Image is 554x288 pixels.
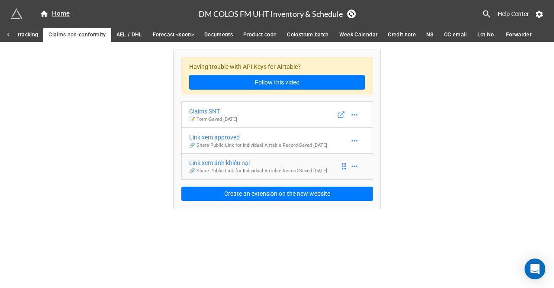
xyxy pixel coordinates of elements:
[35,9,75,19] a: Home
[189,75,365,90] a: Follow this video
[388,30,416,39] span: Credit note
[477,30,496,39] span: Lot No.
[189,133,327,142] div: Link xem approved
[181,127,373,154] a: Link xem approved🔗 Share Public Link for Individual Airtable Record-Saved [DATE]
[287,30,329,39] span: Colostrum batch
[189,142,327,149] p: 🔗 Share Public Link for Individual Airtable Record - Saved [DATE]
[116,30,142,39] span: AEL / DHL
[243,30,277,39] span: Product code
[204,30,233,39] span: Documents
[189,107,237,116] div: Claims SNT
[181,153,373,180] a: Link xem ảnh khiếu nại🔗 Share Public Link for Individual Airtable Record-Saved [DATE]
[347,10,356,18] a: Sync Base Structure
[525,259,545,279] div: Open Intercom Messenger
[48,30,106,39] span: Claims non-conformity
[444,30,467,39] span: CC email
[492,6,535,22] a: Help Center
[189,116,237,123] p: 📝 Form - Saved [DATE]
[181,101,373,128] a: Claims SNT📝 Form-Saved [DATE]
[153,30,194,39] span: Forecast <soon>
[506,30,531,39] span: Forwarder
[189,168,327,175] p: 🔗 Share Public Link for Individual Airtable Record - Saved [DATE]
[181,187,373,201] button: Create an extension on the new website
[181,57,373,95] div: Having trouble with API Keys for Airtable?
[426,30,434,39] span: NS
[40,9,70,19] div: Home
[10,8,23,20] img: miniextensions-icon.73ae0678.png
[189,158,327,168] div: Link xem ảnh khiếu nại
[199,10,343,18] h3: DM COLOS FM UHT Inventory & Schedule
[339,30,378,39] span: Week Calendar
